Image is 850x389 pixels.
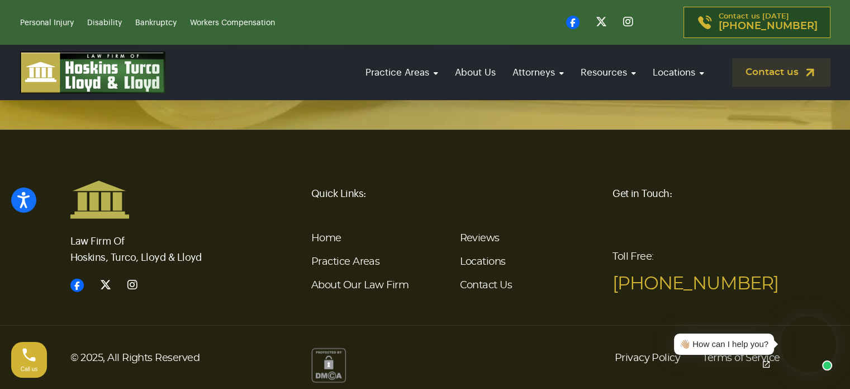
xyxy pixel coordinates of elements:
[683,7,830,38] a: Contact us [DATE][PHONE_NUMBER]
[70,180,129,219] img: Hoskins and Turco Logo
[311,360,346,369] a: Content Protection by DMCA.com
[459,257,505,267] a: Locations
[754,353,778,376] a: Open chat
[190,19,275,27] a: Workers Compensation
[311,180,599,207] h6: Quick Links:
[70,348,298,368] p: © 2025, All Rights Reserved
[311,348,346,383] img: Content Protection by DMCA.com
[732,58,830,87] a: Contact us
[311,257,379,267] a: Practice Areas
[647,57,710,88] a: Locations
[680,338,768,351] div: 👋🏼 How can I help you?
[575,57,642,88] a: Resources
[459,280,512,290] a: Contact Us
[612,180,780,207] h6: Get in Touch:
[449,57,501,88] a: About Us
[21,366,38,372] span: Call us
[135,19,177,27] a: Bankruptcy
[612,275,778,293] a: [PHONE_NUMBER]
[719,21,818,32] span: [PHONE_NUMBER]
[20,19,74,27] a: Personal Injury
[459,233,499,243] a: Reviews
[87,19,122,27] a: Disability
[311,280,409,290] a: About Our Law Firm
[507,57,569,88] a: Attorneys
[70,219,238,266] p: Law Firm Of Hoskins, Turco, Lloyd & Lloyd
[20,51,165,93] img: logo
[719,13,818,32] p: Contact us [DATE]
[612,243,780,297] p: Toll Free:
[360,57,444,88] a: Practice Areas
[311,233,341,243] a: Home
[615,348,680,368] a: Privacy Policy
